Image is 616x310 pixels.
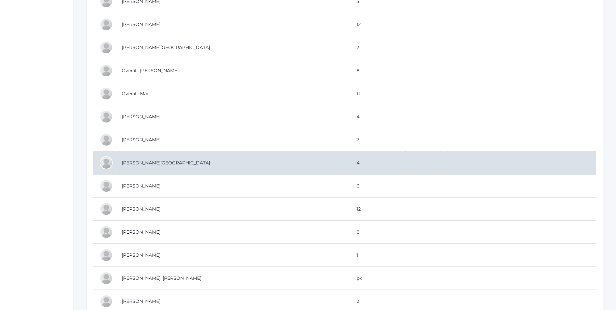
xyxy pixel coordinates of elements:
[350,59,402,82] td: 8
[100,295,113,308] div: Greyson Reed
[350,128,402,151] td: 7
[115,82,350,105] td: Overall, Mae
[100,110,113,123] div: Jordyn Paterson
[100,202,113,215] div: Sophia Pindel
[115,13,350,36] td: [PERSON_NAME]
[350,198,402,221] td: 12
[115,151,350,174] td: [PERSON_NAME][GEOGRAPHIC_DATA]
[100,18,113,31] div: Natalia Nichols
[115,105,350,128] td: [PERSON_NAME]
[115,128,350,151] td: [PERSON_NAME]
[100,87,113,100] div: Mae Overall
[115,267,350,290] td: [PERSON_NAME], [PERSON_NAME]
[115,244,350,267] td: [PERSON_NAME]
[115,174,350,198] td: [PERSON_NAME]
[350,151,402,174] td: 4
[100,133,113,146] div: Payton Paterson
[100,156,113,169] div: Tallon Pecor
[350,36,402,59] td: 2
[115,221,350,244] td: [PERSON_NAME]
[100,179,113,192] div: Cole Pecor
[350,267,402,290] td: pk
[100,64,113,77] div: Chris Overall
[350,13,402,36] td: 12
[100,272,113,285] div: Cayden Reed
[350,221,402,244] td: 8
[100,226,113,239] div: Olivia Puha
[350,244,402,267] td: 1
[115,36,350,59] td: [PERSON_NAME][GEOGRAPHIC_DATA]
[350,82,402,105] td: 11
[350,105,402,128] td: 4
[350,174,402,198] td: 6
[100,249,113,262] div: Thaddeus Rand
[100,41,113,54] div: Kenton Nunez
[115,198,350,221] td: [PERSON_NAME]
[115,59,350,82] td: Overall, [PERSON_NAME]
